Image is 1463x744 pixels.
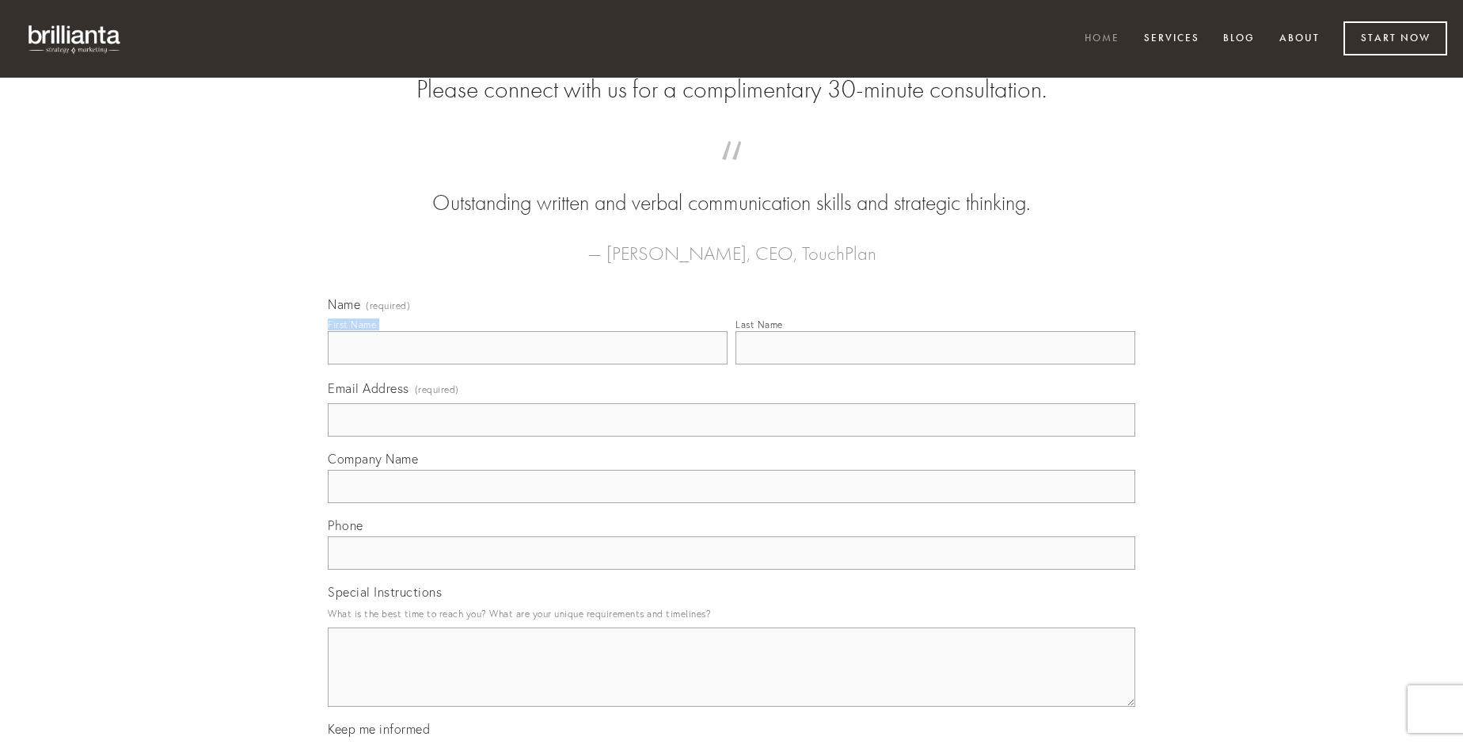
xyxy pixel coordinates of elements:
span: (required) [415,379,459,400]
figcaption: — [PERSON_NAME], CEO, TouchPlan [353,219,1110,269]
span: Name [328,296,360,312]
span: “ [353,157,1110,188]
h2: Please connect with us for a complimentary 30-minute consultation. [328,74,1135,105]
img: brillianta - research, strategy, marketing [16,16,135,62]
span: Company Name [328,451,418,467]
div: Last Name [735,319,783,330]
a: Home [1074,26,1130,52]
span: Email Address [328,380,409,396]
span: Phone [328,517,363,533]
span: Keep me informed [328,721,430,737]
blockquote: Outstanding written and verbal communication skills and strategic thinking. [353,157,1110,219]
div: First Name [328,319,376,330]
a: Start Now [1343,21,1447,55]
a: About [1269,26,1330,52]
a: Blog [1213,26,1265,52]
a: Services [1134,26,1210,52]
span: (required) [366,301,410,311]
p: What is the best time to reach you? What are your unique requirements and timelines? [328,603,1135,624]
span: Special Instructions [328,584,442,600]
